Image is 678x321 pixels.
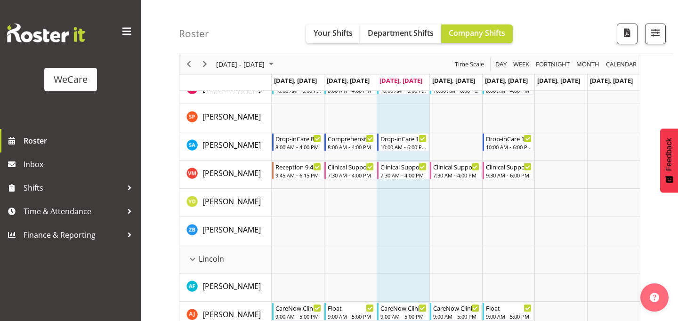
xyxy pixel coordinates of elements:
button: Time Scale [453,58,486,70]
button: Your Shifts [306,24,360,43]
div: Comprehensive Consult 8-4 [328,134,374,143]
span: Day [494,58,508,70]
span: [DATE], [DATE] [379,76,422,85]
span: [DATE], [DATE] [537,76,580,85]
span: Lincoln [199,253,224,265]
div: WeCare [54,72,88,87]
div: 9:00 AM - 5:00 PM [380,313,427,320]
span: Time & Attendance [24,204,122,218]
div: CareNow Clinic [433,303,479,313]
div: Drop-inCare 10-6 [486,134,532,143]
div: Reception 9.45-6.15 [275,162,322,171]
div: 7:30 AM - 4:00 PM [433,171,479,179]
div: Float [328,303,374,313]
a: [PERSON_NAME] [202,281,261,292]
div: Amy Johannsen"s event - CareNow Clinic Begin From Thursday, September 11, 2025 at 9:00:00 AM GMT+... [430,303,482,321]
td: Yvonne Denny resource [179,189,272,217]
span: Department Shifts [368,28,434,38]
button: Next [199,58,211,70]
span: Shifts [24,181,122,195]
div: Clinical Support 9.30-6 [486,162,532,171]
h4: Roster [179,28,209,39]
span: Time Scale [454,58,485,70]
div: CareNow Clinic [275,303,322,313]
div: 7:30 AM - 4:00 PM [328,171,374,179]
div: 8:00 AM - 4:00 PM [275,143,322,151]
span: calendar [605,58,638,70]
div: Viktoriia Molchanova"s event - Clinical Support 7.30 - 4 Begin From Thursday, September 11, 2025 ... [430,161,482,179]
div: 10:00 AM - 6:00 PM [486,143,532,151]
span: Fortnight [535,58,571,70]
div: Amy Johannsen"s event - Float Begin From Tuesday, September 9, 2025 at 9:00:00 AM GMT+12:00 Ends ... [324,303,376,321]
button: Department Shifts [360,24,441,43]
div: 10:00 AM - 6:00 PM [380,143,427,151]
span: Feedback [665,138,673,171]
div: Clinical Support 7.30 - 4 [433,162,479,171]
div: 9:00 AM - 5:00 PM [486,313,532,320]
td: Zephy Bennett resource [179,217,272,245]
div: 9:30 AM - 6:00 PM [486,171,532,179]
div: Amy Johannsen"s event - CareNow Clinic Begin From Monday, September 8, 2025 at 9:00:00 AM GMT+12:... [272,303,324,321]
div: Sarah Abbott"s event - Drop-inCare 8-4 Begin From Monday, September 8, 2025 at 8:00:00 AM GMT+12:... [272,133,324,151]
div: Previous [181,54,197,74]
button: Fortnight [534,58,572,70]
div: Viktoriia Molchanova"s event - Clinical Support 7.30 - 4 Begin From Tuesday, September 9, 2025 at... [324,161,376,179]
button: Month [605,58,638,70]
button: Feedback - Show survey [660,128,678,193]
div: Drop-inCare 8-4 [275,134,322,143]
span: Month [575,58,600,70]
span: [DATE], [DATE] [485,76,528,85]
span: [DATE], [DATE] [590,76,633,85]
button: Timeline Week [512,58,531,70]
div: Sarah Abbott"s event - Drop-inCare 10-6 Begin From Wednesday, September 10, 2025 at 10:00:00 AM G... [377,133,429,151]
div: 7:30 AM - 4:00 PM [380,171,427,179]
button: Download a PDF of the roster according to the set date range. [617,24,638,44]
div: Clinical Support 7.30 - 4 [328,162,374,171]
img: help-xxl-2.png [650,293,659,302]
span: Inbox [24,157,137,171]
td: Alex Ferguson resource [179,273,272,302]
span: [PERSON_NAME] [202,196,261,207]
span: Roster [24,134,137,148]
span: Week [512,58,530,70]
div: 9:00 AM - 5:00 PM [433,313,479,320]
div: Viktoriia Molchanova"s event - Clinical Support 9.30-6 Begin From Friday, September 12, 2025 at 9... [483,161,534,179]
span: Finance & Reporting [24,228,122,242]
a: [PERSON_NAME] [202,309,261,320]
button: September 08 - 14, 2025 [215,58,278,70]
div: 9:00 AM - 5:00 PM [275,313,322,320]
button: Filter Shifts [645,24,666,44]
div: Float [486,303,532,313]
div: Viktoriia Molchanova"s event - Clinical Support 7.30 - 4 Begin From Wednesday, September 10, 2025... [377,161,429,179]
div: Sarah Abbott"s event - Comprehensive Consult 8-4 Begin From Tuesday, September 9, 2025 at 8:00:00... [324,133,376,151]
span: [DATE], [DATE] [327,76,370,85]
td: Samantha Poultney resource [179,104,272,132]
div: 9:45 AM - 6:15 PM [275,171,322,179]
div: Next [197,54,213,74]
button: Previous [183,58,195,70]
div: 8:00 AM - 4:00 PM [328,143,374,151]
div: Amy Johannsen"s event - CareNow Clinic Begin From Wednesday, September 10, 2025 at 9:00:00 AM GMT... [377,303,429,321]
span: [PERSON_NAME] [202,225,261,235]
a: [PERSON_NAME] [202,111,261,122]
div: 9:00 AM - 5:00 PM [328,313,374,320]
span: [PERSON_NAME] [202,281,261,291]
div: Drop-inCare 10-6 [380,134,427,143]
a: [PERSON_NAME] [202,168,261,179]
img: Rosterit website logo [7,24,85,42]
div: Amy Johannsen"s event - Float Begin From Friday, September 12, 2025 at 9:00:00 AM GMT+12:00 Ends ... [483,303,534,321]
div: Clinical Support 7.30 - 4 [380,162,427,171]
div: Sarah Abbott"s event - Drop-inCare 10-6 Begin From Friday, September 12, 2025 at 10:00:00 AM GMT+... [483,133,534,151]
td: Lincoln resource [179,245,272,273]
div: Viktoriia Molchanova"s event - Reception 9.45-6.15 Begin From Monday, September 8, 2025 at 9:45:0... [272,161,324,179]
span: Company Shifts [449,28,505,38]
td: Viktoriia Molchanova resource [179,160,272,189]
span: [DATE], [DATE] [432,76,475,85]
div: CareNow Clinic [380,303,427,313]
span: Your Shifts [314,28,353,38]
td: Sarah Abbott resource [179,132,272,160]
a: [PERSON_NAME] [202,139,261,151]
a: [PERSON_NAME] [202,224,261,235]
button: Company Shifts [441,24,513,43]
